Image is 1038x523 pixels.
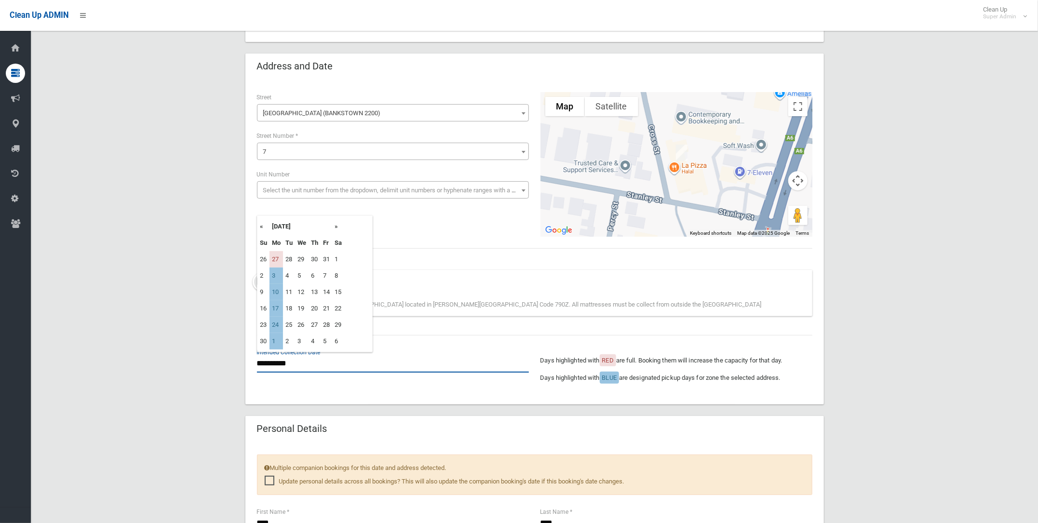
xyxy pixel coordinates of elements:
[263,148,267,155] span: 7
[257,268,270,284] td: 2
[270,284,283,300] td: 10
[295,300,309,317] td: 19
[983,13,1016,20] small: Super Admin
[257,455,812,495] div: Multiple companion bookings for this date and address detected.
[257,104,529,121] span: Cross Street (BANKSTOWN 2200)
[309,333,321,349] td: 4
[295,284,309,300] td: 12
[257,300,270,317] td: 16
[283,317,295,333] td: 25
[245,57,345,76] header: Address and Date
[796,230,809,236] a: Terms (opens in new tab)
[270,317,283,333] td: 24
[672,141,691,165] div: 7 Cross Street, BANKSTOWN NSW 2200
[257,143,529,160] span: 7
[321,268,332,284] td: 7
[738,230,790,236] span: Map data ©2025 Google
[10,11,68,20] span: Clean Up ADMIN
[602,357,614,364] span: RED
[332,218,344,235] th: »
[332,235,344,251] th: Sa
[543,224,575,237] a: Open this area in Google Maps (opens a new window)
[332,317,344,333] td: 29
[295,268,309,284] td: 5
[309,251,321,268] td: 30
[585,97,638,116] button: Show satellite imagery
[309,300,321,317] td: 20
[283,235,295,251] th: Tu
[295,333,309,349] td: 3
[332,333,344,349] td: 6
[257,284,270,300] td: 9
[978,6,1026,20] span: Clean Up
[283,284,295,300] td: 11
[257,235,270,251] th: Su
[257,218,270,235] th: «
[321,333,332,349] td: 5
[321,300,332,317] td: 21
[309,317,321,333] td: 27
[309,284,321,300] td: 13
[321,317,332,333] td: 28
[257,333,270,349] td: 30
[540,355,812,366] p: Days highlighted with are full. Booking them will increase the capacity for that day.
[282,276,807,287] div: Note for
[283,268,295,284] td: 4
[270,300,283,317] td: 17
[321,235,332,251] th: Fr
[295,317,309,333] td: 26
[321,251,332,268] td: 31
[295,235,309,251] th: We
[543,224,575,237] img: Google
[282,301,762,308] span: On site collection from [GEOGRAPHIC_DATA] located in [PERSON_NAME][GEOGRAPHIC_DATA] Code 790Z. Al...
[788,206,808,225] button: Drag Pegman onto the map to open Street View
[283,300,295,317] td: 18
[788,171,808,190] button: Map camera controls
[602,374,617,381] span: BLUE
[321,284,332,300] td: 14
[332,251,344,268] td: 1
[309,235,321,251] th: Th
[257,317,270,333] td: 23
[332,268,344,284] td: 8
[295,251,309,268] td: 29
[309,268,321,284] td: 6
[540,372,812,384] p: Days highlighted with are designated pickup days for zone the selected address.
[270,333,283,349] td: 1
[263,187,533,194] span: Select the unit number from the dropdown, delimit unit numbers or hyphenate ranges with a comma
[257,251,270,268] td: 26
[332,300,344,317] td: 22
[270,218,332,235] th: [DATE]
[283,333,295,349] td: 2
[259,107,526,120] span: Cross Street (BANKSTOWN 2200)
[265,476,624,487] span: Update personal details across all bookings? This will also update the companion booking's date i...
[270,235,283,251] th: Mo
[545,97,585,116] button: Show street map
[332,284,344,300] td: 15
[788,97,808,116] button: Toggle fullscreen view
[270,268,283,284] td: 3
[690,230,732,237] button: Keyboard shortcuts
[270,251,283,268] td: 27
[283,251,295,268] td: 28
[245,419,339,438] header: Personal Details
[259,145,526,159] span: 7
